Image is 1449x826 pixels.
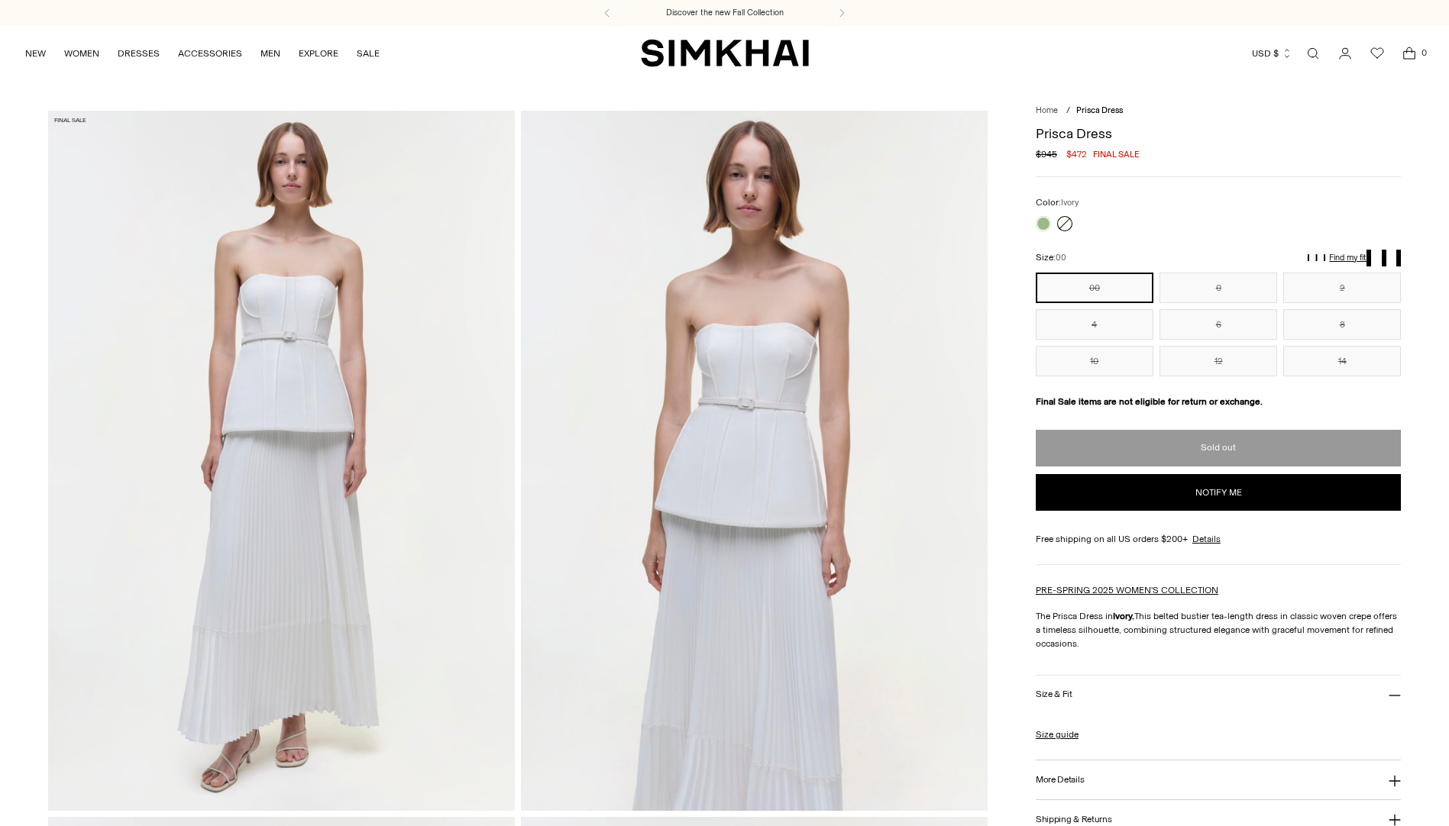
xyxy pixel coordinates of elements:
[1061,198,1079,208] span: Ivory
[64,37,99,70] a: WOMEN
[521,111,988,811] img: Prisca Dress
[1298,38,1328,69] a: Open search modal
[48,111,515,811] img: Prisca Dress
[178,37,242,70] a: ACCESSORIES
[641,38,809,68] a: SIMKHAI
[1036,309,1153,340] button: 4
[1394,38,1425,69] a: Open cart modal
[1036,532,1402,546] div: Free shipping on all US orders $200+
[1036,474,1402,511] button: Notify me
[1036,815,1112,824] h3: Shipping & Returns
[260,37,280,70] a: MEN
[118,37,160,70] a: DRESSES
[1283,346,1401,376] button: 14
[666,7,784,19] a: Discover the new Fall Collection
[1056,253,1066,263] span: 00
[25,37,46,70] a: NEW
[1076,105,1123,115] span: Prisca Dress
[1160,346,1277,376] button: 12
[1036,689,1072,699] h3: Size & Fit
[1252,37,1292,70] button: USD $
[1113,611,1134,621] strong: Ivory.
[299,37,338,70] a: EXPLORE
[1036,105,1402,118] nav: breadcrumbs
[1066,147,1087,161] span: $472
[1362,38,1392,69] a: Wishlist
[1036,346,1153,376] button: 10
[1283,309,1401,340] button: 8
[1036,273,1153,303] button: 00
[1066,105,1070,118] div: /
[1330,38,1360,69] a: Go to the account page
[1036,147,1057,161] s: $945
[1036,195,1079,210] label: Color:
[1036,250,1066,265] label: Size:
[1417,46,1431,60] span: 0
[1036,609,1402,650] p: The Prisca Dress in This belted bustier tea-length dress in classic woven crepe offers a timeless...
[1036,585,1218,595] a: PRE-SPRING 2025 WOMEN'S COLLECTION
[357,37,380,70] a: SALE
[1036,105,1058,115] a: Home
[1036,728,1079,741] a: Size guide
[1160,273,1277,303] button: 0
[1036,676,1402,715] button: Size & Fit
[1036,396,1263,407] strong: Final Sale items are not eligible for return or exchange.
[1283,273,1401,303] button: 2
[1160,309,1277,340] button: 6
[1192,532,1221,546] a: Details
[1036,775,1084,785] h3: More Details
[1036,760,1402,799] button: More Details
[1036,127,1402,140] h1: Prisca Dress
